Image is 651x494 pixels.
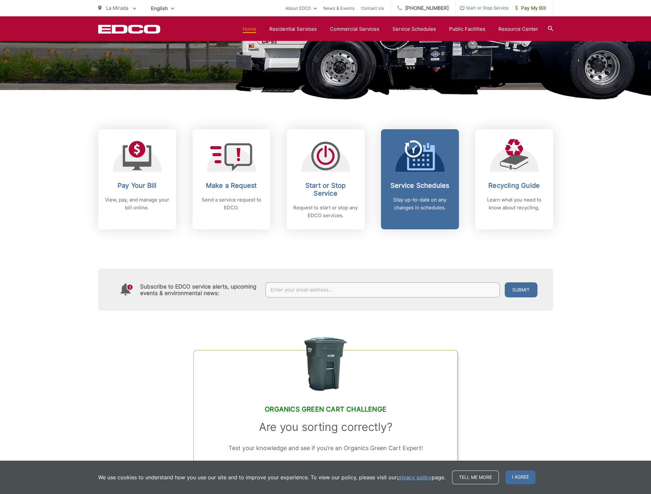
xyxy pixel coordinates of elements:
[449,25,485,33] a: Public Facilities
[361,4,384,12] a: Contact Us
[397,473,432,481] a: privacy policy
[330,25,379,33] a: Commercial Services
[388,182,452,189] h2: Service Schedules
[392,25,436,33] a: Service Schedules
[515,4,546,12] span: Pay My Bill
[210,405,441,413] h2: Organics Green Cart Challenge
[293,182,358,197] h2: Start or Stop Service
[199,182,264,189] h2: Make a Request
[105,182,170,189] h2: Pay Your Bill
[98,25,160,34] a: EDCD logo. Return to the homepage.
[388,196,452,212] p: Stay up-to-date on any changes in schedules.
[498,25,538,33] a: Resource Center
[323,4,354,12] a: News & Events
[505,470,535,484] span: I agree
[210,443,441,453] p: Test your knowledge and see if you’re an Organics Green Cart Expert!
[452,470,499,484] a: Tell me more
[98,129,176,229] a: Pay Your Bill View, pay, and manage your bill online.
[146,3,179,14] span: English
[105,196,170,212] p: View, pay, and manage your bill online.
[140,283,259,296] h4: Subscribe to EDCO service alerts, upcoming events & environmental news:
[243,25,256,33] a: Home
[482,196,547,212] p: Learn what you need to know about recycling.
[192,129,270,229] a: Make a Request Send a service request to EDCO.
[210,420,441,433] h3: Are you sorting correctly?
[269,25,317,33] a: Residential Services
[293,204,358,220] p: Request to start or stop any EDCO services.
[285,4,317,12] a: About EDCO
[505,282,537,297] button: Submit
[265,282,500,297] input: Enter your email address...
[199,196,264,212] p: Send a service request to EDCO.
[482,182,547,189] h2: Recycling Guide
[98,473,445,481] p: We use cookies to understand how you use our site and to improve your experience. To view our pol...
[475,129,553,229] a: Recycling Guide Learn what you need to know about recycling.
[106,5,128,11] span: La Mirada
[381,129,459,229] a: Service Schedules Stay up-to-date on any changes in schedules.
